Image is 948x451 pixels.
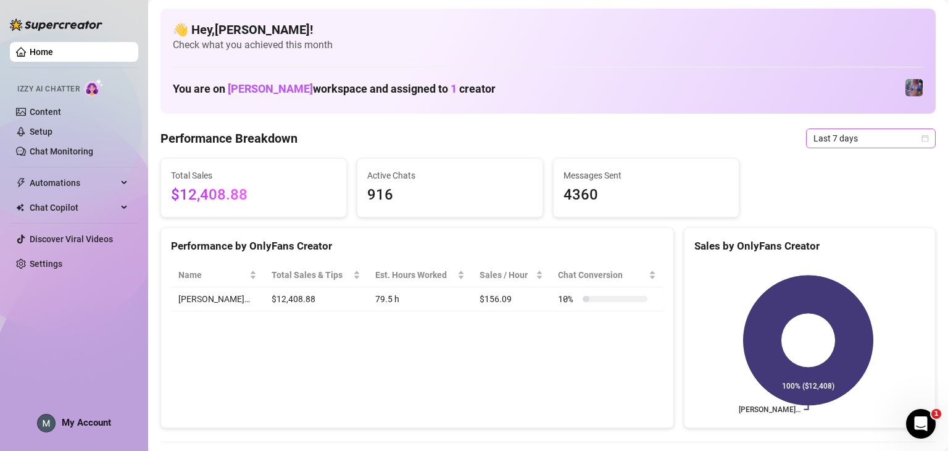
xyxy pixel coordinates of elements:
span: 916 [367,183,533,207]
span: Sales / Hour [480,268,534,282]
td: $12,408.88 [264,287,368,311]
img: Chat Copilot [16,203,24,212]
h4: Performance Breakdown [160,130,297,147]
th: Name [171,263,264,287]
div: Est. Hours Worked [375,268,455,282]
span: 1 [451,82,457,95]
span: 4360 [563,183,729,207]
span: Total Sales [171,169,336,182]
a: Discover Viral Videos [30,234,113,244]
h4: 👋 Hey, [PERSON_NAME] ! [173,21,923,38]
span: 1 [931,409,941,419]
img: logo-BBDzfeDw.svg [10,19,102,31]
span: calendar [921,135,929,142]
a: Home [30,47,53,57]
td: 79.5 h [368,287,472,311]
span: thunderbolt [16,178,26,188]
span: Chat Conversion [558,268,646,282]
span: Chat Copilot [30,198,117,217]
text: [PERSON_NAME]… [739,405,800,414]
span: [PERSON_NAME] [228,82,313,95]
div: Sales by OnlyFans Creator [694,238,925,255]
iframe: Intercom live chat [906,409,936,439]
img: ACg8ocLEUq6BudusSbFUgfJHT7ol7Uq-BuQYr5d-mnjl9iaMWv35IQ=s96-c [38,415,55,432]
td: $156.09 [472,287,551,311]
a: Chat Monitoring [30,146,93,156]
div: Performance by OnlyFans Creator [171,238,663,255]
th: Chat Conversion [551,263,663,287]
span: Check what you achieved this month [173,38,923,52]
th: Sales / Hour [472,263,551,287]
span: Name [178,268,247,282]
span: My Account [62,417,111,428]
a: Setup [30,127,52,137]
span: Izzy AI Chatter [17,83,80,95]
td: [PERSON_NAME]… [171,287,264,311]
img: Jaylie [905,79,923,96]
img: AI Chatter [85,78,104,96]
a: Settings [30,259,62,269]
span: Active Chats [367,169,533,182]
span: $12,408.88 [171,183,336,207]
a: Content [30,107,61,117]
th: Total Sales & Tips [264,263,368,287]
span: Automations [30,173,117,193]
span: Last 7 days [813,129,928,148]
span: Total Sales & Tips [272,268,351,282]
h1: You are on workspace and assigned to creator [173,82,496,96]
span: Messages Sent [563,169,729,182]
span: 10 % [558,292,578,306]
